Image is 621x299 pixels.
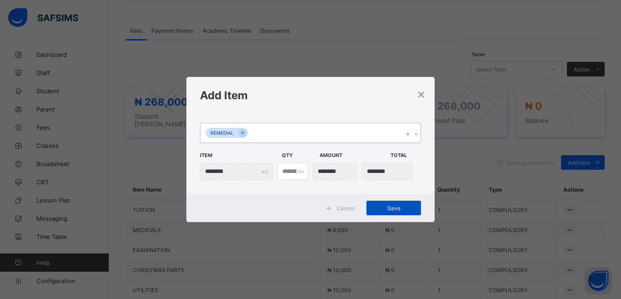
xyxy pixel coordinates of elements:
[336,205,355,212] span: Cancel
[373,205,414,212] span: Save
[200,147,277,163] span: Item
[417,86,426,101] div: ×
[282,147,315,163] span: Qty
[206,128,238,138] div: REMEDIAL
[320,147,386,163] span: Amount
[391,147,424,163] span: Total
[200,89,421,102] h1: Add Item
